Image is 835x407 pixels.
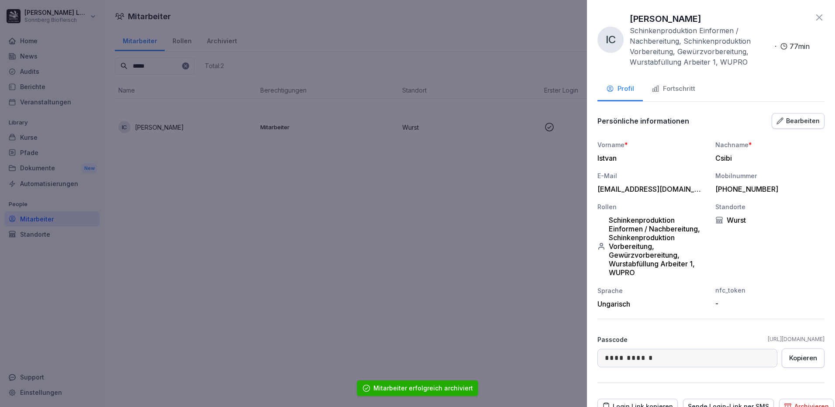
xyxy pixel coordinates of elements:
div: Standorte [715,202,825,211]
div: Vorname [597,140,707,149]
div: Profil [606,84,634,94]
div: IC [597,27,624,53]
div: - [715,299,820,308]
div: Nachname [715,140,825,149]
div: Wurst [715,216,825,224]
div: Csibi [715,154,820,162]
button: Bearbeiten [772,113,825,129]
div: Rollen [597,202,707,211]
a: [URL][DOMAIN_NAME] [768,335,825,343]
div: Bearbeiten [776,116,820,126]
button: Fortschritt [643,78,704,101]
div: Fortschritt [652,84,695,94]
div: E-Mail [597,171,707,180]
div: Mobilnummer [715,171,825,180]
div: Istvan [597,154,702,162]
div: nfc_token [715,286,825,295]
button: Profil [597,78,643,101]
p: 77 min [790,41,810,52]
p: Passcode [597,335,628,344]
div: Schinkenproduktion Einformen / Nachbereitung, Schinkenproduktion Vorbereitung, Gewürzvorbereitung... [597,216,707,277]
button: Kopieren [782,348,825,368]
p: Persönliche informationen [597,117,689,125]
p: Schinkenproduktion Einformen / Nachbereitung, Schinkenproduktion Vorbereitung, Gewürzvorbereitung... [630,25,771,67]
div: Kopieren [789,353,817,363]
div: Sprache [597,286,707,295]
div: Ungarisch [597,300,707,308]
div: · [630,25,810,67]
div: [EMAIL_ADDRESS][DOMAIN_NAME] [597,185,702,193]
div: [PHONE_NUMBER] [715,185,820,193]
p: [PERSON_NAME] [630,12,701,25]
